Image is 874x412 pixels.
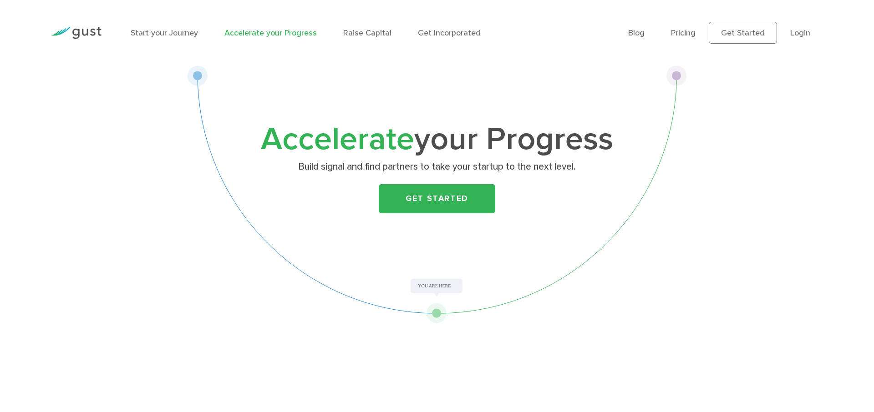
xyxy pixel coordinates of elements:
[260,161,613,173] p: Build signal and find partners to take your startup to the next level.
[379,184,495,213] a: Get Started
[257,125,617,154] h1: your Progress
[790,28,810,38] a: Login
[131,28,198,38] a: Start your Journey
[671,28,696,38] a: Pricing
[418,28,481,38] a: Get Incorporated
[628,28,645,38] a: Blog
[224,28,317,38] a: Accelerate your Progress
[51,27,102,39] img: Gust Logo
[343,28,391,38] a: Raise Capital
[709,22,777,44] a: Get Started
[261,120,414,158] span: Accelerate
